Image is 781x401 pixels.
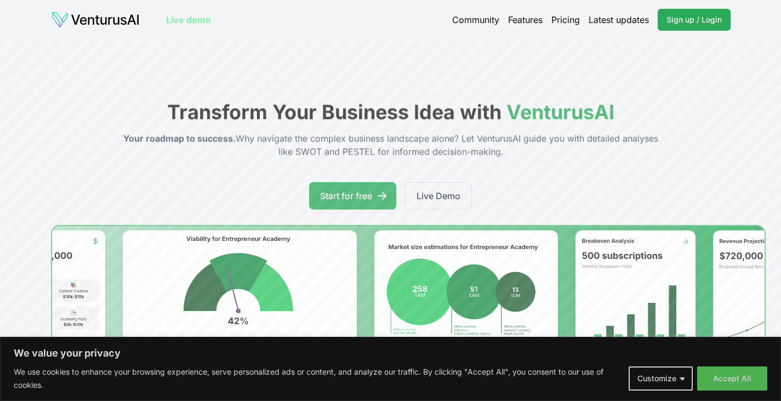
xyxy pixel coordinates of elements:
img: logo [51,11,140,29]
a: Features [508,13,543,26]
button: Accept All [697,366,767,391]
button: Customize [629,366,693,391]
a: Pricing [551,13,580,26]
a: Latest updates [589,13,649,26]
a: Live demo [166,13,211,26]
a: Community [452,13,499,26]
p: We value your privacy [14,347,767,360]
span: Sign up / Login [666,14,722,25]
a: Sign up / Login [658,9,731,31]
p: We use cookies to enhance your browsing experience, serve personalized ads or content, and analyz... [14,365,620,392]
